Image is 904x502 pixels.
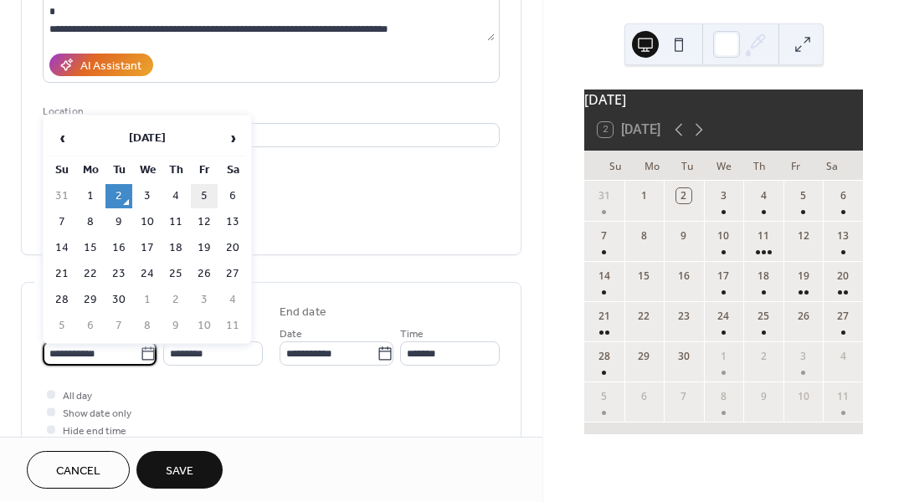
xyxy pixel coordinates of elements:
[191,158,218,182] th: Fr
[706,151,742,181] div: We
[49,184,75,208] td: 31
[835,269,850,284] div: 20
[796,228,811,243] div: 12
[716,349,731,364] div: 1
[63,423,126,440] span: Hide end time
[105,288,132,312] td: 30
[676,228,691,243] div: 9
[49,54,153,76] button: AI Assistant
[598,151,634,181] div: Su
[742,151,778,181] div: Th
[835,188,850,203] div: 6
[191,236,218,260] td: 19
[676,309,691,324] div: 23
[597,349,612,364] div: 28
[219,184,246,208] td: 6
[105,262,132,286] td: 23
[716,228,731,243] div: 10
[220,121,245,155] span: ›
[716,188,731,203] div: 3
[77,120,218,156] th: [DATE]
[80,58,141,75] div: AI Assistant
[105,210,132,234] td: 9
[191,262,218,286] td: 26
[835,349,850,364] div: 4
[219,236,246,260] td: 20
[162,210,189,234] td: 11
[835,389,850,404] div: 11
[796,389,811,404] div: 10
[676,389,691,404] div: 7
[162,184,189,208] td: 4
[49,210,75,234] td: 7
[796,188,811,203] div: 5
[56,463,100,480] span: Cancel
[49,158,75,182] th: Su
[105,184,132,208] td: 2
[597,269,612,284] div: 14
[105,314,132,338] td: 7
[584,90,863,110] div: [DATE]
[756,349,771,364] div: 2
[597,188,612,203] div: 31
[835,309,850,324] div: 27
[796,269,811,284] div: 19
[136,451,223,489] button: Save
[191,210,218,234] td: 12
[162,288,189,312] td: 2
[597,389,612,404] div: 5
[77,314,104,338] td: 6
[77,210,104,234] td: 8
[43,103,496,120] div: Location
[716,389,731,404] div: 8
[49,288,75,312] td: 28
[636,389,651,404] div: 6
[63,405,131,423] span: Show date only
[280,325,302,343] span: Date
[191,314,218,338] td: 10
[796,309,811,324] div: 26
[676,188,691,203] div: 2
[134,288,161,312] td: 1
[49,121,74,155] span: ‹
[49,236,75,260] td: 14
[162,236,189,260] td: 18
[756,269,771,284] div: 18
[756,188,771,203] div: 4
[191,184,218,208] td: 5
[134,184,161,208] td: 3
[219,158,246,182] th: Sa
[219,262,246,286] td: 27
[636,349,651,364] div: 29
[191,288,218,312] td: 3
[134,158,161,182] th: We
[676,349,691,364] div: 30
[77,184,104,208] td: 1
[134,210,161,234] td: 10
[400,325,424,343] span: Time
[162,262,189,286] td: 25
[634,151,670,181] div: Mo
[134,262,161,286] td: 24
[105,236,132,260] td: 16
[134,236,161,260] td: 17
[636,188,651,203] div: 1
[162,158,189,182] th: Th
[756,309,771,324] div: 25
[670,151,706,181] div: Tu
[77,236,104,260] td: 15
[166,463,193,480] span: Save
[756,389,771,404] div: 9
[814,151,850,181] div: Sa
[49,314,75,338] td: 5
[27,451,130,489] button: Cancel
[219,288,246,312] td: 4
[676,269,691,284] div: 16
[716,309,731,324] div: 24
[778,151,814,181] div: Fr
[77,158,104,182] th: Mo
[77,288,104,312] td: 29
[105,158,132,182] th: Tu
[796,349,811,364] div: 3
